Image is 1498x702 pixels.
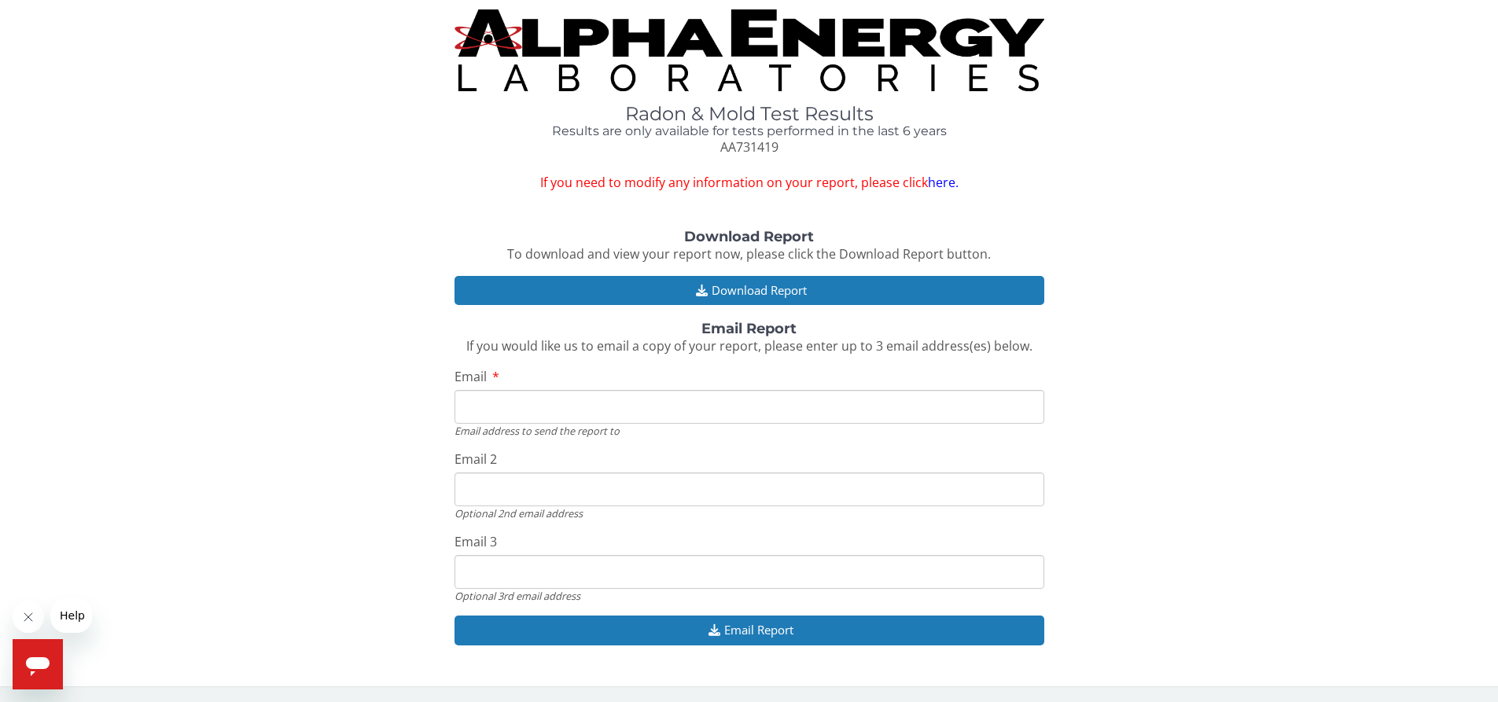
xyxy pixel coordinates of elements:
[507,245,991,263] span: To download and view your report now, please click the Download Report button.
[50,598,92,633] iframe: Message from company
[455,124,1044,138] h4: Results are only available for tests performed in the last 6 years
[720,138,778,156] span: AA731419
[455,9,1044,91] img: TightCrop.jpg
[13,601,44,633] iframe: Close message
[455,174,1044,192] span: If you need to modify any information on your report, please click
[455,506,1044,520] div: Optional 2nd email address
[455,450,497,468] span: Email 2
[455,424,1044,438] div: Email address to send the report to
[455,616,1044,645] button: Email Report
[455,589,1044,603] div: Optional 3rd email address
[684,228,814,245] strong: Download Report
[13,639,63,689] iframe: Button to launch messaging window
[701,320,797,337] strong: Email Report
[466,337,1032,355] span: If you would like us to email a copy of your report, please enter up to 3 email address(es) below.
[455,368,487,385] span: Email
[455,104,1044,124] h1: Radon & Mold Test Results
[455,276,1044,305] button: Download Report
[928,174,959,191] a: here.
[455,533,497,550] span: Email 3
